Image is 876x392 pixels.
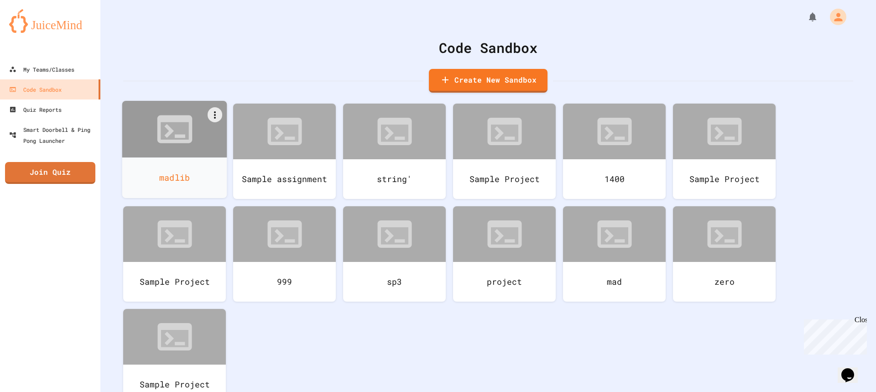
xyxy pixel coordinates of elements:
[453,206,556,302] a: project
[838,355,867,383] iframe: chat widget
[4,4,63,58] div: Chat with us now!Close
[800,316,867,355] iframe: chat widget
[9,104,62,115] div: Quiz Reports
[5,162,95,184] a: Join Quiz
[123,262,226,302] div: Sample Project
[563,104,666,199] a: 1400
[343,104,446,199] a: string'
[563,262,666,302] div: mad
[122,101,227,198] a: madlib
[429,69,547,93] a: Create New Sandbox
[9,124,97,146] div: Smart Doorbell & Ping Pong Launcher
[790,9,820,25] div: My Notifications
[123,206,226,302] a: Sample Project
[233,159,336,199] div: Sample assignment
[820,6,849,27] div: My Account
[9,84,62,95] div: Code Sandbox
[673,104,776,199] a: Sample Project
[343,206,446,302] a: sp3
[453,104,556,199] a: Sample Project
[453,159,556,199] div: Sample Project
[233,104,336,199] a: Sample assignment
[9,64,74,75] div: My Teams/Classes
[343,159,446,199] div: string'
[673,206,776,302] a: zero
[673,159,776,199] div: Sample Project
[9,9,91,33] img: logo-orange.svg
[233,262,336,302] div: 999
[123,37,853,58] div: Code Sandbox
[563,206,666,302] a: mad
[563,159,666,199] div: 1400
[453,262,556,302] div: project
[673,262,776,302] div: zero
[233,206,336,302] a: 999
[343,262,446,302] div: sp3
[122,157,227,198] div: madlib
